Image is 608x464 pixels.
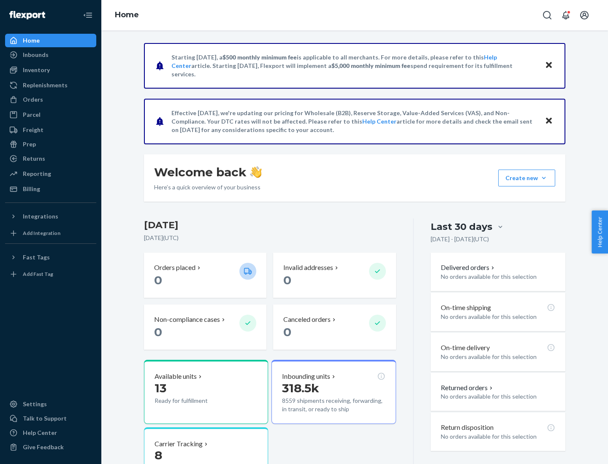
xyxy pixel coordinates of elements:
[171,53,537,78] p: Starting [DATE], a is applicable to all merchants. For more details, please refer to this article...
[23,126,43,134] div: Freight
[282,372,330,381] p: Inbounding units
[441,392,555,401] p: No orders available for this selection
[5,182,96,196] a: Billing
[23,170,51,178] div: Reporting
[115,10,139,19] a: Home
[5,48,96,62] a: Inbounds
[23,111,41,119] div: Parcel
[441,383,494,393] button: Returned orders
[5,123,96,137] a: Freight
[441,272,555,281] p: No orders available for this selection
[223,54,297,61] span: $500 monthly minimum fee
[144,253,266,298] button: Orders placed 0
[441,313,555,321] p: No orders available for this selection
[331,62,410,69] span: $5,000 monthly minimum fee
[154,165,262,180] h1: Welcome back
[144,305,266,350] button: Non-compliance cases 0
[5,63,96,77] a: Inventory
[5,412,96,425] a: Talk to Support
[250,166,262,178] img: hand-wave emoji
[79,7,96,24] button: Close Navigation
[273,305,396,350] button: Canceled orders 0
[154,325,162,339] span: 0
[23,51,49,59] div: Inbounds
[154,315,220,324] p: Non-compliance cases
[273,253,396,298] button: Invalid addresses 0
[282,381,319,395] span: 318.5k
[431,220,492,233] div: Last 30 days
[23,185,40,193] div: Billing
[144,360,268,424] button: Available units13Ready for fulfillment
[154,263,195,272] p: Orders placed
[155,381,166,395] span: 13
[576,7,593,24] button: Open account menu
[539,7,556,24] button: Open Search Box
[154,183,262,192] p: Here’s a quick overview of your business
[498,170,555,186] button: Create new
[155,448,162,462] span: 8
[592,210,608,254] button: Help Center
[5,167,96,181] a: Reporting
[441,423,494,432] p: Return disposition
[23,429,57,437] div: Help Center
[155,372,197,381] p: Available units
[5,397,96,411] a: Settings
[9,11,45,19] img: Flexport logo
[441,263,496,272] button: Delivered orders
[23,154,45,163] div: Returns
[23,229,60,237] div: Add Integration
[431,235,489,243] p: [DATE] - [DATE] ( UTC )
[5,138,96,151] a: Prep
[441,343,490,353] p: On-time delivery
[5,426,96,440] a: Help Center
[441,432,555,441] p: No orders available for this selection
[23,212,58,221] div: Integrations
[154,273,162,287] span: 0
[543,115,554,127] button: Close
[441,303,491,313] p: On-time shipping
[23,270,53,278] div: Add Fast Tag
[23,36,40,45] div: Home
[5,34,96,47] a: Home
[23,414,67,423] div: Talk to Support
[5,108,96,121] a: Parcel
[271,360,396,424] button: Inbounding units318.5k8559 shipments receiving, forwarding, in transit, or ready to ship
[282,397,385,413] p: 8559 shipments receiving, forwarding, in transit, or ready to ship
[144,219,396,232] h3: [DATE]
[5,227,96,240] a: Add Integration
[283,263,333,272] p: Invalid addresses
[5,267,96,281] a: Add Fast Tag
[155,397,233,405] p: Ready for fulfillment
[557,7,574,24] button: Open notifications
[23,443,64,451] div: Give Feedback
[155,439,203,449] p: Carrier Tracking
[5,440,96,454] button: Give Feedback
[283,325,291,339] span: 0
[23,95,43,104] div: Orders
[543,59,554,72] button: Close
[108,3,146,27] ol: breadcrumbs
[23,140,36,148] div: Prep
[441,353,555,361] p: No orders available for this selection
[283,315,331,324] p: Canceled orders
[5,251,96,264] button: Fast Tags
[23,400,47,408] div: Settings
[144,234,396,242] p: [DATE] ( UTC )
[171,109,537,134] p: Effective [DATE], we're updating our pricing for Wholesale (B2B), Reserve Storage, Value-Added Se...
[5,210,96,223] button: Integrations
[23,66,50,74] div: Inventory
[283,273,291,287] span: 0
[5,78,96,92] a: Replenishments
[362,118,396,125] a: Help Center
[23,81,68,89] div: Replenishments
[23,253,50,262] div: Fast Tags
[5,152,96,165] a: Returns
[5,93,96,106] a: Orders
